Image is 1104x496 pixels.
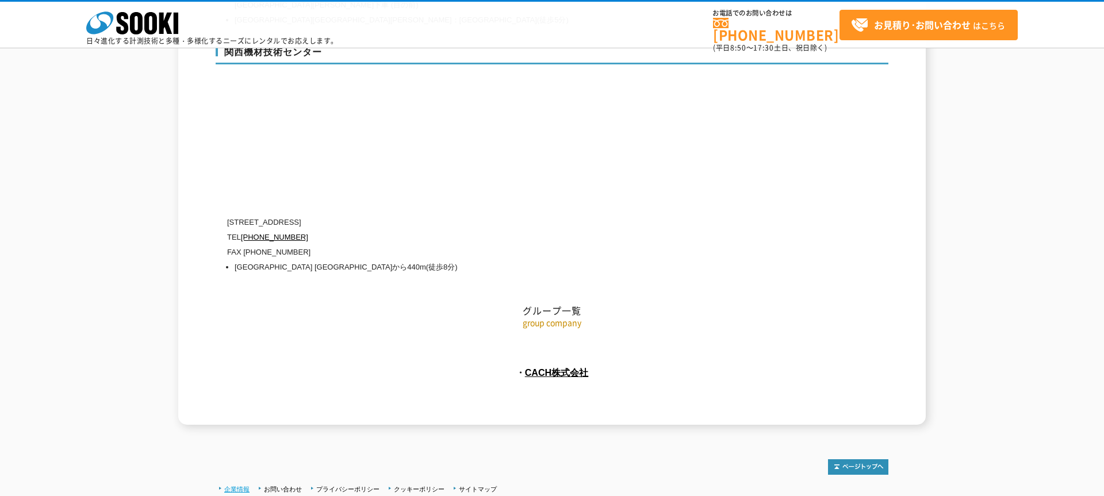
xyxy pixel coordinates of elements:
[753,43,774,53] span: 17:30
[227,245,779,260] p: FAX [PHONE_NUMBER]
[828,459,888,475] img: トップページへ
[235,260,779,275] li: [GEOGRAPHIC_DATA] [GEOGRAPHIC_DATA]から440m(徒歩8分)
[459,486,497,493] a: サイトマップ
[227,215,779,230] p: [STREET_ADDRESS]
[730,43,746,53] span: 8:50
[216,363,888,382] p: ・
[713,10,839,17] span: お電話でのお問い合わせは
[224,486,250,493] a: 企業情報
[713,18,839,41] a: [PHONE_NUMBER]
[525,367,589,378] a: CACH株式会社
[216,46,888,64] h3: 関西機材技術センター
[316,486,379,493] a: プライバシーポリシー
[874,18,971,32] strong: お見積り･お問い合わせ
[216,317,888,329] p: group company
[86,37,338,44] p: 日々進化する計測技術と多種・多様化するニーズにレンタルでお応えします。
[394,486,444,493] a: クッキーポリシー
[241,233,308,241] a: [PHONE_NUMBER]
[264,486,302,493] a: お問い合わせ
[713,43,827,53] span: (平日 ～ 土日、祝日除く)
[216,190,888,317] h2: グループ一覧
[851,17,1005,34] span: はこちら
[839,10,1018,40] a: お見積り･お問い合わせはこちら
[227,230,779,245] p: TEL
